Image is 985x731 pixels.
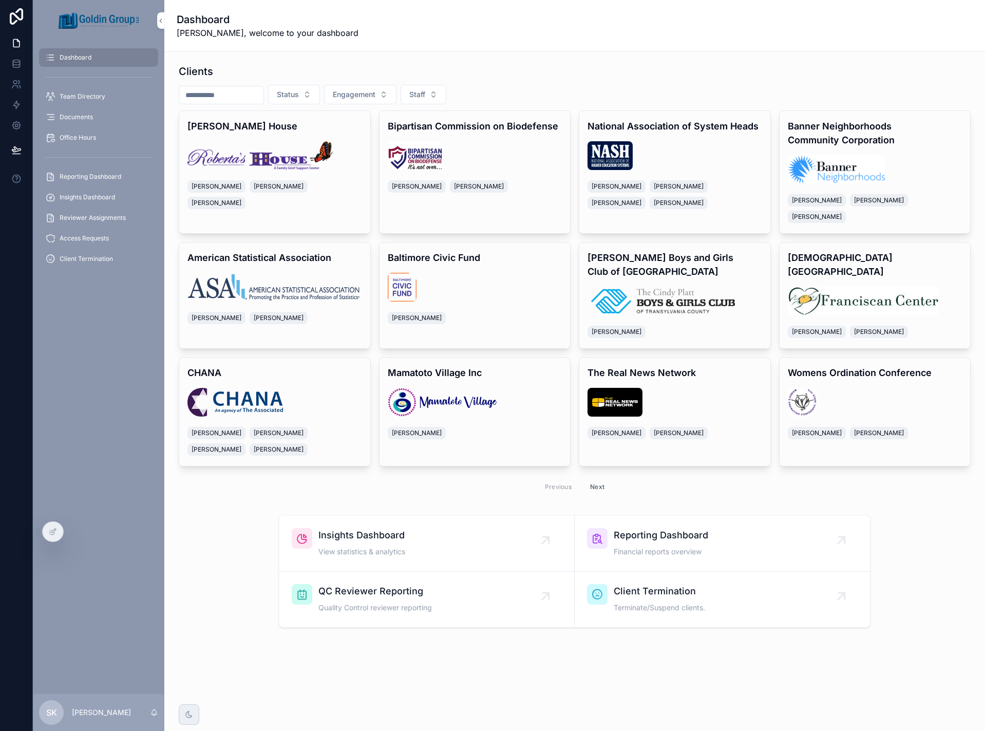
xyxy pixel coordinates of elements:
img: logo.png [388,273,416,302]
h4: Banner Neighborhoods Community Corporation [788,119,962,147]
img: logo.jpg [788,287,939,315]
span: QC Reviewer Reporting [318,584,432,598]
span: [PERSON_NAME] [654,199,704,207]
a: Reporting Dashboard [39,167,158,186]
a: CHANAlogo.webp[PERSON_NAME][PERSON_NAME][PERSON_NAME][PERSON_NAME] [179,357,371,466]
span: Engagement [333,89,375,100]
a: Insights Dashboard [39,188,158,207]
h4: [PERSON_NAME] Boys and Girls Club of [GEOGRAPHIC_DATA] [588,251,762,278]
span: [PERSON_NAME] [192,182,241,191]
span: Financial reports overview [614,547,708,557]
a: Insights DashboardView statistics & analytics [279,516,575,572]
span: [PERSON_NAME] [192,314,241,322]
h1: Dashboard [177,12,358,27]
a: Bipartisan Commission on Biodefenselogo.jpg[PERSON_NAME][PERSON_NAME] [379,110,571,234]
img: NASH-Logo.png [588,141,633,170]
a: The Real News Networklogo.png[PERSON_NAME][PERSON_NAME] [579,357,771,466]
a: Team Directory [39,87,158,106]
img: logo.svg [388,388,498,417]
span: Staff [409,89,425,100]
img: logo.png [588,287,738,315]
a: Reporting DashboardFinancial reports overview [575,516,870,572]
span: [PERSON_NAME] [192,429,241,437]
h4: American Statistical Association [187,251,362,265]
h4: Womens Ordination Conference [788,366,962,380]
a: Office Hours [39,128,158,147]
span: [PERSON_NAME] [654,429,704,437]
span: [PERSON_NAME] [192,445,241,454]
img: App logo [59,12,139,29]
span: Terminate/Suspend clients. [614,603,705,613]
span: Client Termination [60,255,113,263]
span: Reporting Dashboard [614,528,708,542]
span: [PERSON_NAME] [792,328,842,336]
span: Insights Dashboard [60,193,115,201]
span: [PERSON_NAME] [254,445,304,454]
a: American Statistical Associationlogo.webp[PERSON_NAME][PERSON_NAME] [179,242,371,349]
p: [PERSON_NAME] [72,707,131,718]
span: Status [277,89,299,100]
h4: [PERSON_NAME] House [187,119,362,133]
button: Select Button [401,85,446,104]
a: Banner Neighborhoods Community Corporationlogo.png[PERSON_NAME][PERSON_NAME][PERSON_NAME] [779,110,971,234]
span: [PERSON_NAME] [654,182,704,191]
span: Access Requests [60,234,109,242]
a: Client TerminationTerminate/Suspend clients. [575,572,870,627]
span: [PERSON_NAME] [854,328,904,336]
h4: CHANA [187,366,362,380]
span: [PERSON_NAME] [854,429,904,437]
span: [PERSON_NAME], welcome to your dashboard [177,27,358,39]
img: logo.png [187,141,333,170]
button: Select Button [268,85,320,104]
a: Dashboard [39,48,158,67]
span: Dashboard [60,53,91,62]
span: [PERSON_NAME] [392,182,442,191]
span: Reviewer Assignments [60,214,126,222]
span: Office Hours [60,134,96,142]
a: [DEMOGRAPHIC_DATA][GEOGRAPHIC_DATA]logo.jpg[PERSON_NAME][PERSON_NAME] [779,242,971,349]
button: Next [583,479,612,495]
h4: [DEMOGRAPHIC_DATA][GEOGRAPHIC_DATA] [788,251,962,278]
button: Select Button [324,85,396,104]
img: logo.webp [187,388,283,417]
a: National Association of System HeadsNASH-Logo.png[PERSON_NAME][PERSON_NAME][PERSON_NAME][PERSON_N... [579,110,771,234]
span: Team Directory [60,92,105,101]
h4: Bipartisan Commission on Biodefense [388,119,562,133]
span: [PERSON_NAME] [192,199,241,207]
h4: Baltimore Civic Fund [388,251,562,265]
img: logo.png [588,388,642,417]
span: [PERSON_NAME] [392,429,442,437]
a: Client Termination [39,250,158,268]
span: Client Termination [614,584,705,598]
span: [PERSON_NAME] [792,196,842,204]
span: [PERSON_NAME] [854,196,904,204]
a: Documents [39,108,158,126]
span: SK [46,706,57,719]
span: [PERSON_NAME] [392,314,442,322]
img: logo.jpg [388,141,443,170]
h4: National Association of System Heads [588,119,762,133]
span: [PERSON_NAME] [592,199,641,207]
span: [PERSON_NAME] [454,182,504,191]
a: [PERSON_NAME] Houselogo.png[PERSON_NAME][PERSON_NAME][PERSON_NAME] [179,110,371,234]
a: Womens Ordination Conference7750340-logo.png[PERSON_NAME][PERSON_NAME] [779,357,971,466]
span: [PERSON_NAME] [254,182,304,191]
h4: The Real News Network [588,366,762,380]
img: logo.webp [187,273,362,302]
span: [PERSON_NAME] [792,213,842,221]
a: Mamatoto Village Inclogo.svg[PERSON_NAME] [379,357,571,466]
span: Quality Control reviewer reporting [318,603,432,613]
a: QC Reviewer ReportingQuality Control reviewer reporting [279,572,575,627]
div: scrollable content [33,41,164,282]
span: [PERSON_NAME] [592,182,641,191]
a: Baltimore Civic Fundlogo.png[PERSON_NAME] [379,242,571,349]
img: 7750340-logo.png [788,388,817,417]
a: Access Requests [39,229,158,248]
span: [PERSON_NAME] [792,429,842,437]
span: Documents [60,113,93,121]
h1: Clients [179,64,213,79]
span: [PERSON_NAME] [254,429,304,437]
a: [PERSON_NAME] Boys and Girls Club of [GEOGRAPHIC_DATA]logo.png[PERSON_NAME] [579,242,771,349]
img: logo.png [788,155,885,184]
span: View statistics & analytics [318,547,405,557]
